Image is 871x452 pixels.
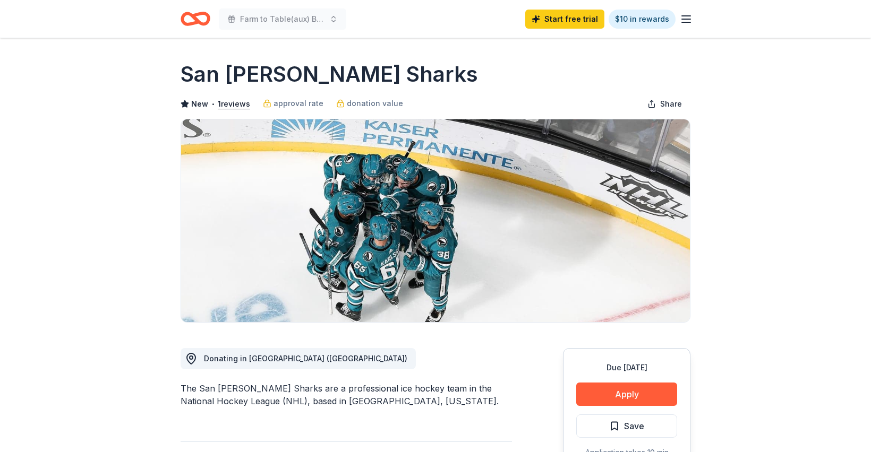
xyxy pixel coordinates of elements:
[347,97,403,110] span: donation value
[336,97,403,110] a: donation value
[609,10,676,29] a: $10 in rewards
[191,98,208,110] span: New
[576,414,677,438] button: Save
[525,10,604,29] a: Start free trial
[576,383,677,406] button: Apply
[181,119,690,322] img: Image for San Jose Sharks
[211,100,215,108] span: •
[181,59,478,89] h1: San [PERSON_NAME] Sharks
[218,98,250,110] button: 1reviews
[639,93,690,115] button: Share
[181,6,210,31] a: Home
[660,98,682,110] span: Share
[181,382,512,407] div: The San [PERSON_NAME] Sharks are a professional ice hockey team in the National Hockey League (NH...
[263,97,323,110] a: approval rate
[240,13,325,25] span: Farm to Table(aux) Benefiting The BRAIN Foundation: A Science Spectacular
[219,8,346,30] button: Farm to Table(aux) Benefiting The BRAIN Foundation: A Science Spectacular
[204,354,407,363] span: Donating in [GEOGRAPHIC_DATA] ([GEOGRAPHIC_DATA])
[274,97,323,110] span: approval rate
[576,361,677,374] div: Due [DATE]
[624,419,644,433] span: Save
